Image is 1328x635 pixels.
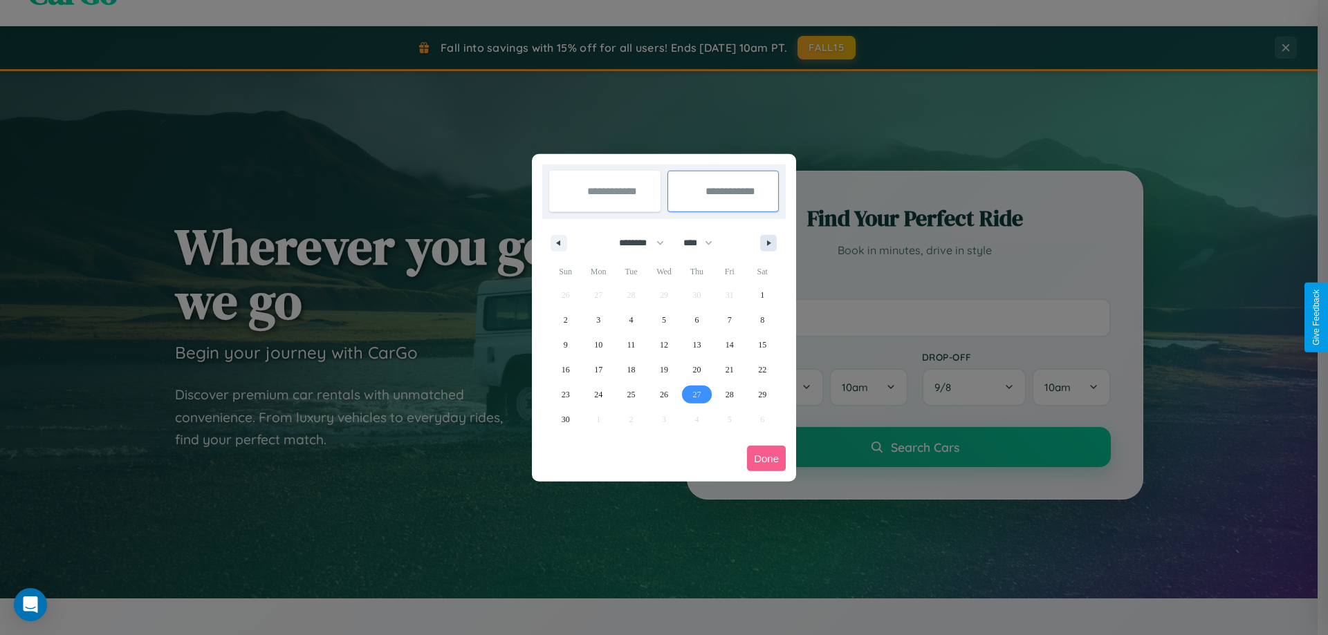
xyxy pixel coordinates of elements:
[760,307,764,332] span: 8
[694,307,699,332] span: 6
[549,332,582,357] button: 9
[564,332,568,357] span: 9
[594,332,602,357] span: 10
[660,332,668,357] span: 12
[747,446,786,471] button: Done
[549,407,582,432] button: 30
[726,357,734,382] span: 21
[713,307,746,332] button: 7
[615,382,647,407] button: 25
[647,357,680,382] button: 19
[746,382,779,407] button: 29
[582,307,614,332] button: 3
[615,332,647,357] button: 11
[594,357,602,382] span: 17
[549,260,582,283] span: Sun
[728,307,732,332] span: 7
[692,332,701,357] span: 13
[647,307,680,332] button: 5
[758,382,766,407] span: 29
[681,332,713,357] button: 13
[582,357,614,382] button: 17
[562,357,570,382] span: 16
[647,260,680,283] span: Wed
[627,357,636,382] span: 18
[713,260,746,283] span: Fri
[746,283,779,307] button: 1
[662,307,666,332] span: 5
[549,357,582,382] button: 16
[647,332,680,357] button: 12
[660,382,668,407] span: 26
[692,382,701,407] span: 27
[692,357,701,382] span: 20
[564,307,568,332] span: 2
[758,357,766,382] span: 22
[594,382,602,407] span: 24
[647,382,680,407] button: 26
[681,260,713,283] span: Thu
[14,588,47,621] div: Open Intercom Messenger
[582,382,614,407] button: 24
[681,357,713,382] button: 20
[562,407,570,432] span: 30
[562,382,570,407] span: 23
[549,382,582,407] button: 23
[713,382,746,407] button: 28
[681,307,713,332] button: 6
[629,307,634,332] span: 4
[726,332,734,357] span: 14
[615,307,647,332] button: 4
[596,307,600,332] span: 3
[760,283,764,307] span: 1
[713,332,746,357] button: 14
[627,382,636,407] span: 25
[681,382,713,407] button: 27
[582,332,614,357] button: 10
[582,260,614,283] span: Mon
[746,307,779,332] button: 8
[615,260,647,283] span: Tue
[746,260,779,283] span: Sat
[758,332,766,357] span: 15
[549,307,582,332] button: 2
[660,357,668,382] span: 19
[726,382,734,407] span: 28
[627,332,636,357] span: 11
[615,357,647,382] button: 18
[713,357,746,382] button: 21
[746,357,779,382] button: 22
[1311,290,1321,345] div: Give Feedback
[746,332,779,357] button: 15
